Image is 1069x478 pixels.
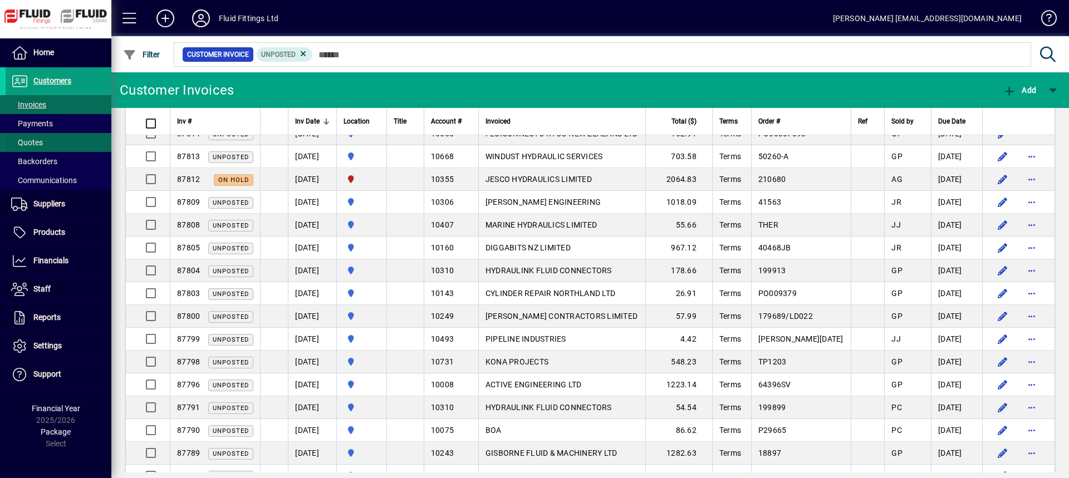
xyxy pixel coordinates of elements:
[288,373,336,396] td: [DATE]
[123,50,160,59] span: Filter
[177,334,200,343] span: 87799
[645,214,712,236] td: 55.66
[486,334,566,343] span: PIPELINE INDUSTRIES
[213,427,249,435] span: Unposted
[719,426,741,435] span: Terms
[213,405,249,412] span: Unposted
[344,115,370,127] span: Location
[891,115,924,127] div: Sold by
[33,369,61,378] span: Support
[486,175,592,184] span: JESCO HYDRAULICS LIMITED
[344,333,380,345] span: AUCKLAND
[6,133,111,152] a: Quotes
[645,373,712,396] td: 1223.14
[177,220,200,229] span: 87808
[994,125,1012,142] button: Edit
[931,351,982,373] td: [DATE]
[1023,444,1041,462] button: More options
[891,152,903,161] span: GP
[1000,80,1039,100] button: Add
[177,115,192,127] span: Inv #
[1023,193,1041,211] button: More options
[858,115,867,127] span: Ref
[891,220,901,229] span: JJ
[213,450,249,457] span: Unposted
[994,262,1012,279] button: Edit
[1023,330,1041,348] button: More options
[931,191,982,214] td: [DATE]
[645,351,712,373] td: 548.23
[994,284,1012,302] button: Edit
[645,419,712,442] td: 86.62
[32,404,80,413] span: Financial Year
[213,199,249,206] span: Unposted
[177,175,200,184] span: 87812
[931,419,982,442] td: [DATE]
[719,449,741,457] span: Terms
[11,176,77,185] span: Communications
[486,115,639,127] div: Invoiced
[931,373,982,396] td: [DATE]
[891,115,914,127] span: Sold by
[344,196,380,208] span: AUCKLAND
[994,421,1012,439] button: Edit
[1023,239,1041,257] button: More options
[931,259,982,282] td: [DATE]
[1023,421,1041,439] button: More options
[891,334,901,343] span: JJ
[931,328,982,351] td: [DATE]
[758,380,791,389] span: 64396SV
[931,305,982,328] td: [DATE]
[11,138,43,147] span: Quotes
[288,351,336,373] td: [DATE]
[288,396,336,419] td: [DATE]
[719,380,741,389] span: Terms
[344,242,380,254] span: AUCKLAND
[344,401,380,413] span: AUCKLAND
[758,334,844,343] span: [PERSON_NAME][DATE]
[344,173,380,185] span: CHRISTCHURCH
[931,396,982,419] td: [DATE]
[213,313,249,321] span: Unposted
[218,176,249,184] span: On hold
[994,353,1012,371] button: Edit
[1003,86,1036,95] span: Add
[1023,353,1041,371] button: More options
[486,266,612,275] span: HYDRAULINK FLUID CONNECTORS
[431,198,454,206] span: 10306
[6,304,111,332] a: Reports
[6,152,111,171] a: Backorders
[486,243,571,252] span: DIGGABITS NZ LIMITED
[1023,216,1041,234] button: More options
[213,268,249,275] span: Unposted
[431,312,454,321] span: 10249
[645,168,712,191] td: 2064.83
[177,129,200,138] span: 87814
[645,305,712,328] td: 57.99
[177,115,253,127] div: Inv #
[177,266,200,275] span: 87804
[431,115,472,127] div: Account #
[6,190,111,218] a: Suppliers
[891,426,902,435] span: PC
[486,380,582,389] span: ACTIVE ENGINEERING LTD
[177,403,200,412] span: 87791
[486,198,601,206] span: [PERSON_NAME] ENGINEERING
[891,198,901,206] span: JR
[288,282,336,305] td: [DATE]
[1023,262,1041,279] button: More options
[431,152,454,161] span: 10668
[891,357,903,366] span: GP
[213,382,249,389] span: Unposted
[1023,376,1041,393] button: More options
[758,175,786,184] span: 210680
[858,115,877,127] div: Ref
[295,115,320,127] span: Inv Date
[219,9,278,27] div: Fluid Fittings Ltd
[931,145,982,168] td: [DATE]
[719,266,741,275] span: Terms
[6,361,111,388] a: Support
[719,289,741,298] span: Terms
[891,243,901,252] span: JR
[938,115,965,127] span: Due Date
